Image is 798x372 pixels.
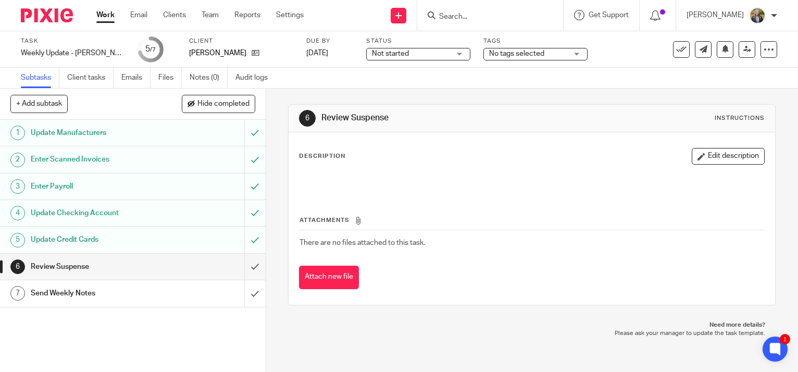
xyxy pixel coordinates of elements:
[21,37,125,45] label: Task
[10,126,25,140] div: 1
[31,125,166,141] h1: Update Manufacturers
[21,48,125,58] div: Weekly Update - [PERSON_NAME]
[158,68,182,88] a: Files
[31,152,166,167] h1: Enter Scanned Invoices
[589,11,629,19] span: Get Support
[780,334,790,344] div: 1
[21,48,125,58] div: Weekly Update - Chatelain
[298,329,765,338] p: Please ask your manager to update the task template.
[189,37,293,45] label: Client
[715,114,765,122] div: Instructions
[190,68,228,88] a: Notes (0)
[10,206,25,220] div: 4
[10,153,25,167] div: 2
[10,95,68,113] button: + Add subtask
[31,179,166,194] h1: Enter Payroll
[150,47,156,53] small: /7
[299,110,316,127] div: 6
[298,321,765,329] p: Need more details?
[300,239,425,246] span: There are no files attached to this task.
[31,232,166,247] h1: Update Credit Cards
[189,48,246,58] p: [PERSON_NAME]
[692,148,765,165] button: Edit description
[235,68,276,88] a: Audit logs
[438,13,532,22] input: Search
[31,259,166,275] h1: Review Suspense
[10,179,25,194] div: 3
[96,10,115,20] a: Work
[687,10,744,20] p: [PERSON_NAME]
[234,10,260,20] a: Reports
[483,37,588,45] label: Tags
[202,10,219,20] a: Team
[130,10,147,20] a: Email
[21,8,73,22] img: Pixie
[276,10,304,20] a: Settings
[145,43,156,55] div: 5
[372,50,409,57] span: Not started
[121,68,151,88] a: Emails
[749,7,766,24] img: image.jpg
[31,286,166,301] h1: Send Weekly Notes
[300,217,350,223] span: Attachments
[306,49,328,57] span: [DATE]
[21,68,59,88] a: Subtasks
[299,152,345,160] p: Description
[182,95,255,113] button: Hide completed
[366,37,470,45] label: Status
[67,68,114,88] a: Client tasks
[163,10,186,20] a: Clients
[197,100,250,108] span: Hide completed
[321,113,554,123] h1: Review Suspense
[10,259,25,274] div: 6
[489,50,544,57] span: No tags selected
[299,266,359,289] button: Attach new file
[306,37,353,45] label: Due by
[10,286,25,301] div: 7
[10,233,25,247] div: 5
[31,205,166,221] h1: Update Checking Account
